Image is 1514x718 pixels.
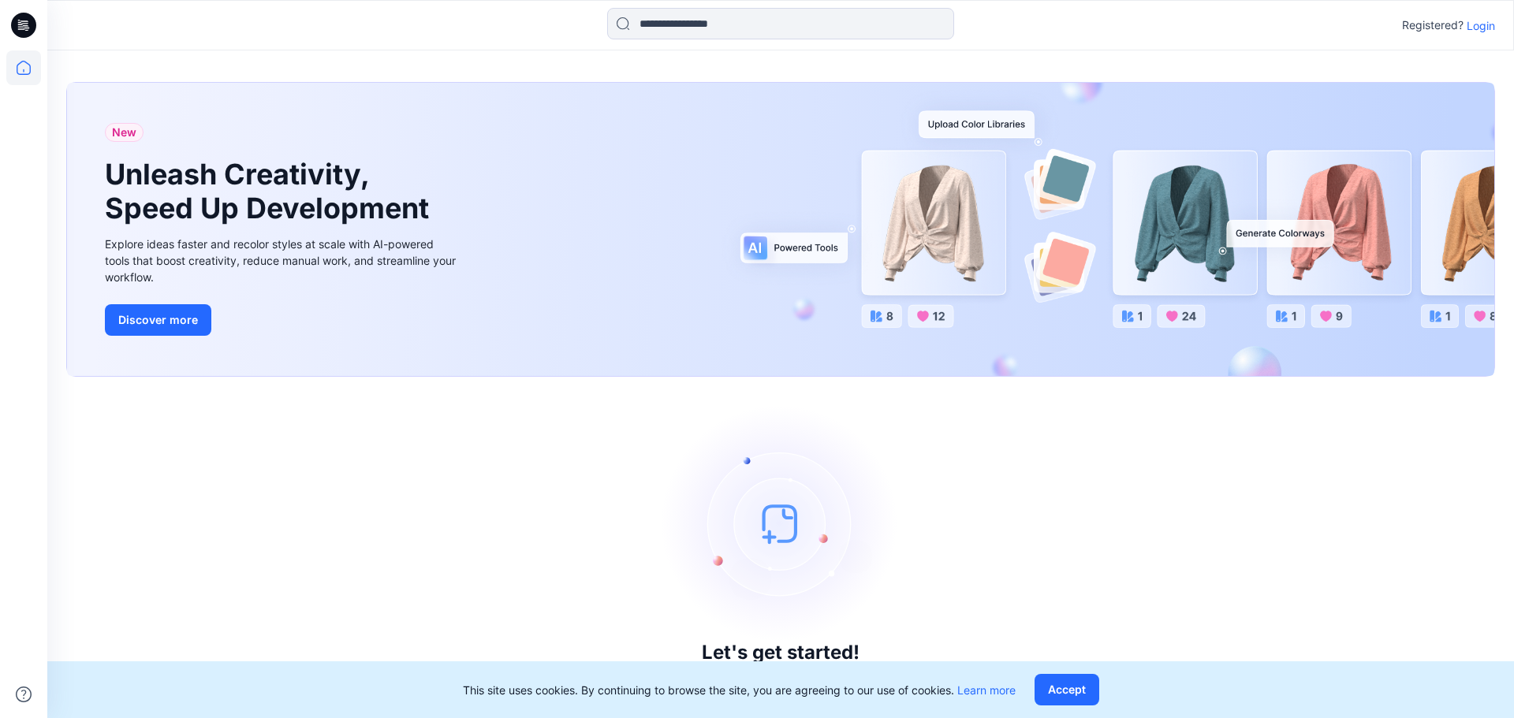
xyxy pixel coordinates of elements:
a: Discover more [105,304,460,336]
h3: Let's get started! [702,642,860,664]
button: Accept [1035,674,1099,705]
p: Registered? [1402,16,1464,35]
a: Learn more [957,683,1016,697]
h1: Unleash Creativity, Speed Up Development [105,158,436,225]
p: Login [1467,17,1495,34]
button: Discover more [105,304,211,336]
p: This site uses cookies. By continuing to browse the site, you are agreeing to our use of cookies. [463,682,1016,698]
span: New [112,123,136,142]
div: Explore ideas faster and recolor styles at scale with AI-powered tools that boost creativity, red... [105,236,460,285]
img: empty-state-image.svg [662,405,899,642]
